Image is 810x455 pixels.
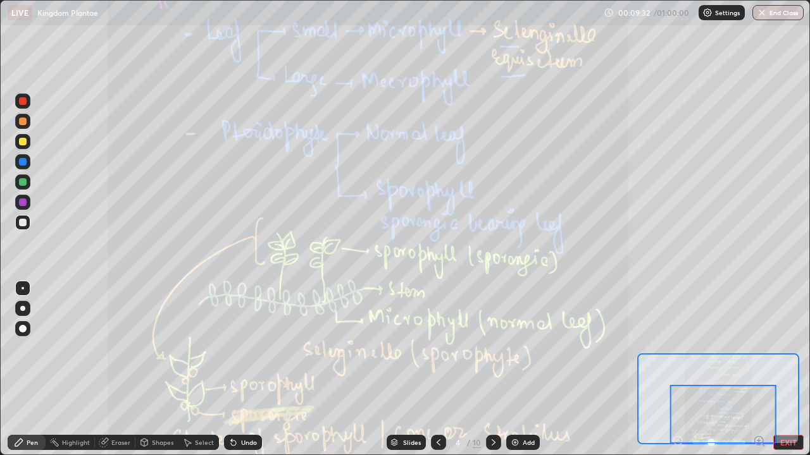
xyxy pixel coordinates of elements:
div: Highlight [62,439,90,446]
img: class-settings-icons [702,8,713,18]
div: 4 [451,439,464,446]
div: / [466,439,470,446]
button: EXIT [773,435,804,450]
div: Shapes [152,439,173,446]
div: Select [195,439,214,446]
img: end-class-cross [757,8,767,18]
p: Kingdom Plantae [37,8,98,18]
button: End Class [752,5,804,20]
div: Add [523,439,535,446]
div: Eraser [111,439,130,446]
p: LIVE [11,8,28,18]
img: add-slide-button [510,437,520,447]
div: Undo [241,439,257,446]
div: Pen [27,439,38,446]
div: 10 [473,437,481,448]
p: Settings [715,9,740,16]
div: Slides [403,439,421,446]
